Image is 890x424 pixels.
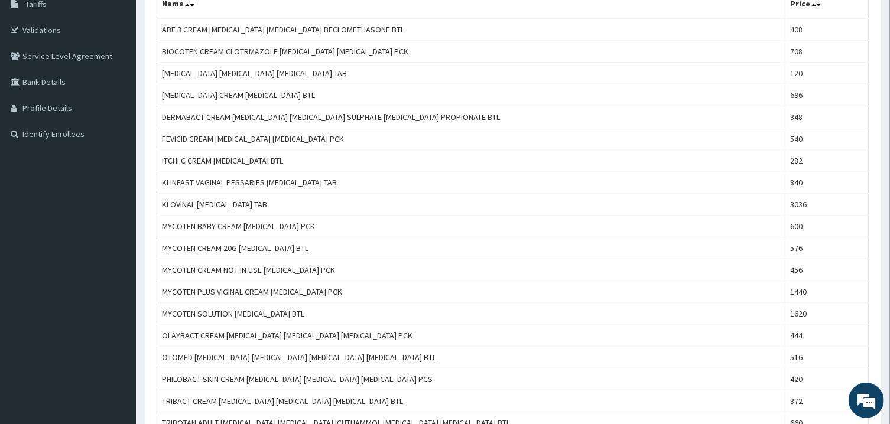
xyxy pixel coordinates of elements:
[785,194,869,216] td: 3036
[157,281,785,303] td: MYCOTEN PLUS VIGINAL CREAM [MEDICAL_DATA] PCK
[157,390,785,412] td: TRIBACT CREAM [MEDICAL_DATA] [MEDICAL_DATA] [MEDICAL_DATA] BTL
[157,194,785,216] td: KLOVINAL [MEDICAL_DATA] TAB
[61,66,199,81] div: Chat with us now
[785,325,869,347] td: 444
[157,347,785,368] td: OTOMED [MEDICAL_DATA] [MEDICAL_DATA] [MEDICAL_DATA] [MEDICAL_DATA] BTL
[785,281,869,303] td: 1440
[157,303,785,325] td: MYCOTEN SOLUTION [MEDICAL_DATA] BTL
[785,128,869,150] td: 540
[157,41,785,63] td: BIOCOTEN CREAM CLOTRMAZOLE [MEDICAL_DATA] [MEDICAL_DATA] PCK
[69,133,163,252] span: We're online!
[785,237,869,259] td: 576
[785,303,869,325] td: 1620
[194,6,222,34] div: Minimize live chat window
[157,172,785,194] td: KLINFAST VAGINAL PESSARIES [MEDICAL_DATA] TAB
[157,368,785,390] td: PHILOBACT SKIN CREAM [MEDICAL_DATA] [MEDICAL_DATA] [MEDICAL_DATA] PCS
[785,41,869,63] td: 708
[157,18,785,41] td: ABF 3 CREAM [MEDICAL_DATA] [MEDICAL_DATA] BECLOMETHASONE BTL
[785,390,869,412] td: 372
[22,59,48,89] img: d_794563401_company_1708531726252_794563401
[785,18,869,41] td: 408
[785,63,869,84] td: 120
[157,237,785,259] td: MYCOTEN CREAM 20G [MEDICAL_DATA] BTL
[157,216,785,237] td: MYCOTEN BABY CREAM [MEDICAL_DATA] PCK
[157,150,785,172] td: ITCHI C CREAM [MEDICAL_DATA] BTL
[6,291,225,332] textarea: Type your message and hit 'Enter'
[157,128,785,150] td: FEVICID CREAM [MEDICAL_DATA] [MEDICAL_DATA] PCK
[157,325,785,347] td: OLAYBACT CREAM [MEDICAL_DATA] [MEDICAL_DATA] [MEDICAL_DATA] PCK
[157,63,785,84] td: [MEDICAL_DATA] [MEDICAL_DATA] [MEDICAL_DATA] TAB
[785,259,869,281] td: 456
[785,368,869,390] td: 420
[157,106,785,128] td: DERMABACT CREAM [MEDICAL_DATA] [MEDICAL_DATA] SULPHATE [MEDICAL_DATA] PROPIONATE BTL
[785,150,869,172] td: 282
[785,172,869,194] td: 840
[785,106,869,128] td: 348
[785,216,869,237] td: 600
[157,84,785,106] td: [MEDICAL_DATA] CREAM [MEDICAL_DATA] BTL
[785,347,869,368] td: 516
[785,84,869,106] td: 696
[157,259,785,281] td: MYCOTEN CREAM NOT IN USE [MEDICAL_DATA] PCK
